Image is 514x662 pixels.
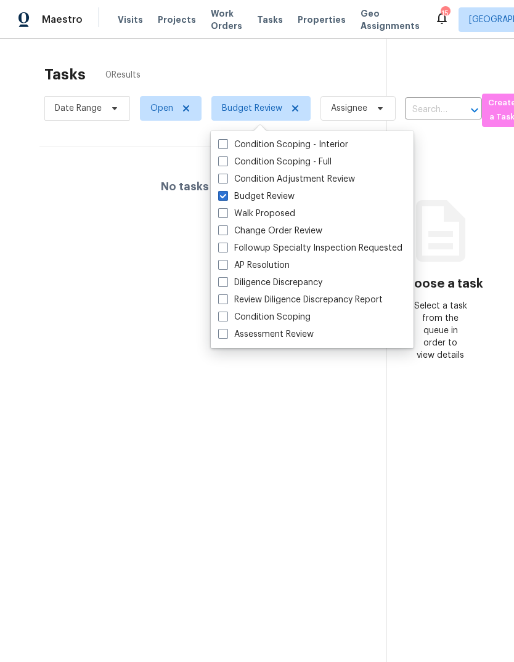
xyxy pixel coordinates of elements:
h4: No tasks found [161,180,245,193]
span: Open [150,102,173,115]
label: Condition Scoping - Interior [218,139,348,151]
label: Assessment Review [218,328,314,341]
span: 0 Results [105,69,141,81]
h3: Choose a task [398,278,483,290]
span: Work Orders [211,7,242,32]
div: Select a task from the queue in order to view details [414,300,467,361]
span: Date Range [55,102,102,115]
label: Change Order Review [218,225,322,237]
label: Diligence Discrepancy [218,277,322,289]
span: Projects [158,14,196,26]
span: Visits [118,14,143,26]
label: Condition Scoping [218,311,311,323]
button: Open [466,102,483,119]
label: Condition Adjustment Review [218,173,355,185]
label: AP Resolution [218,259,290,272]
label: Condition Scoping - Full [218,156,332,168]
label: Walk Proposed [218,208,295,220]
label: Budget Review [218,190,295,203]
span: Maestro [42,14,83,26]
div: 15 [441,7,449,20]
label: Followup Specialty Inspection Requested [218,242,402,254]
span: Properties [298,14,346,26]
span: Tasks [257,15,283,24]
input: Search by address [405,100,447,119]
h2: Tasks [44,68,86,81]
span: Budget Review [222,102,282,115]
span: Assignee [331,102,367,115]
span: Geo Assignments [361,7,420,32]
label: Review Diligence Discrepancy Report [218,294,383,306]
